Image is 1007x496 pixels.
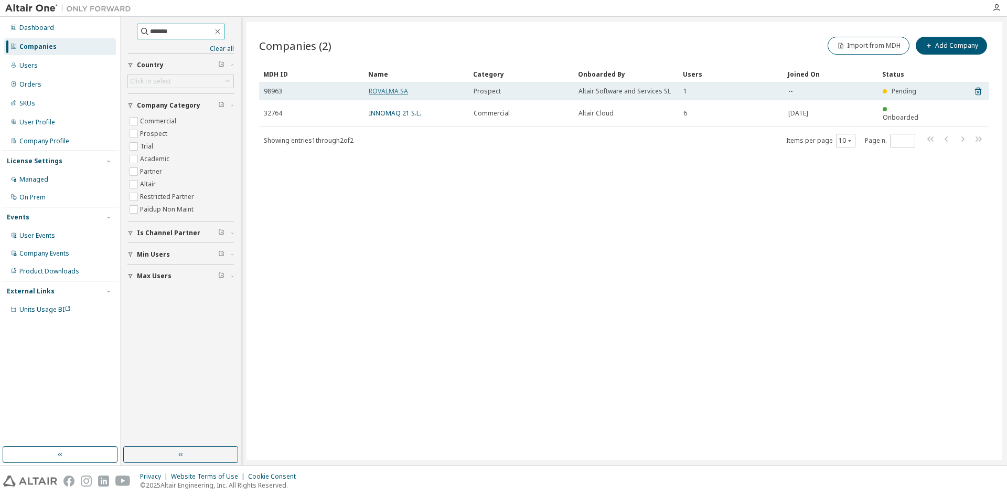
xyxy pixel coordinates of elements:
[137,61,164,69] span: Country
[127,54,234,77] button: Country
[259,38,331,53] span: Companies (2)
[579,109,614,118] span: Altair Cloud
[19,80,41,89] div: Orders
[916,37,987,55] button: Add Company
[839,136,853,145] button: 10
[248,472,302,481] div: Cookie Consent
[683,109,687,118] span: 6
[140,178,158,191] label: Altair
[19,267,79,276] div: Product Downloads
[140,165,164,178] label: Partner
[19,249,69,258] div: Company Events
[19,137,69,145] div: Company Profile
[137,101,200,110] span: Company Category
[19,231,55,240] div: User Events
[474,87,501,96] span: Prospect
[264,136,353,145] span: Showing entries 1 through 2 of 2
[19,61,38,70] div: Users
[98,476,109,487] img: linkedin.svg
[127,94,234,117] button: Company Category
[892,87,916,96] span: Pending
[140,153,172,165] label: Academic
[19,99,35,108] div: SKUs
[788,87,792,96] span: --
[218,229,224,237] span: Clear filter
[788,109,808,118] span: [DATE]
[171,472,248,481] div: Website Terms of Use
[128,75,233,88] div: Click to select
[474,109,510,118] span: Commercial
[140,203,196,216] label: Paidup Non Maint
[579,87,671,96] span: Altair Software and Services SL
[19,43,57,51] div: Companies
[263,66,360,82] div: MDH ID
[683,66,779,82] div: Users
[218,101,224,110] span: Clear filter
[127,243,234,266] button: Min Users
[137,272,172,280] span: Max Users
[81,476,92,487] img: instagram.svg
[140,481,302,490] p: © 2025 Altair Engineering, Inc. All Rights Reserved.
[369,87,408,96] a: ROVALMA SA
[19,193,46,202] div: On Prem
[140,128,169,140] label: Prospect
[473,66,570,82] div: Category
[140,472,171,481] div: Privacy
[264,87,282,96] span: 98963
[115,476,131,487] img: youtube.svg
[264,109,282,118] span: 32764
[786,134,855,147] span: Items per page
[7,213,29,221] div: Events
[7,157,62,165] div: License Settings
[865,134,915,147] span: Page n.
[7,287,55,296] div: External Links
[218,250,224,259] span: Clear filter
[19,305,71,314] span: Units Usage BI
[127,45,234,53] a: Clear all
[828,37,909,55] button: Import from MDH
[63,476,74,487] img: facebook.svg
[130,77,171,86] div: Click to select
[5,3,136,14] img: Altair One
[368,66,465,82] div: Name
[137,250,170,259] span: Min Users
[140,115,178,128] label: Commercial
[369,109,421,118] a: INNOMAQ 21 S.L.
[3,476,57,487] img: altair_logo.svg
[137,229,200,237] span: Is Channel Partner
[683,87,687,96] span: 1
[19,175,48,184] div: Managed
[883,113,918,122] span: Onboarded
[218,61,224,69] span: Clear filter
[19,24,54,32] div: Dashboard
[127,221,234,245] button: Is Channel Partner
[140,140,155,153] label: Trial
[19,118,55,126] div: User Profile
[127,265,234,288] button: Max Users
[140,191,196,203] label: Restricted Partner
[578,66,674,82] div: Onboarded By
[218,272,224,280] span: Clear filter
[788,66,874,82] div: Joined On
[882,66,926,82] div: Status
